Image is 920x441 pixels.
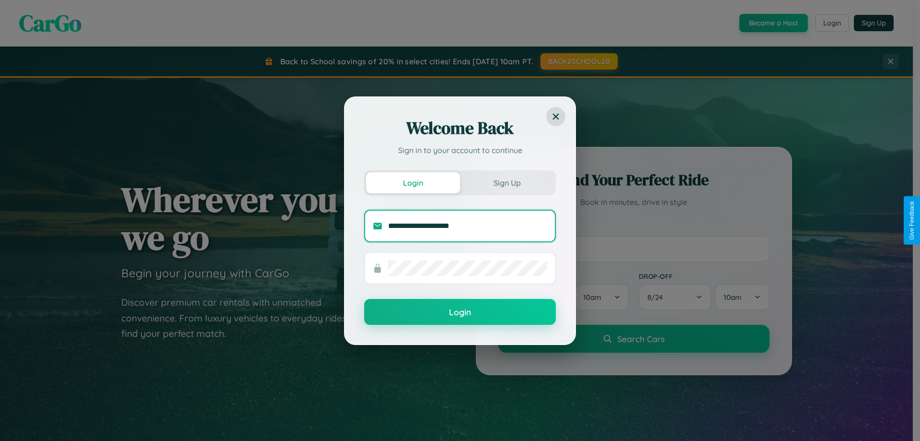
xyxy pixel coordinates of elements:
[460,172,554,193] button: Sign Up
[908,201,915,240] div: Give Feedback
[364,117,556,140] h2: Welcome Back
[366,172,460,193] button: Login
[364,299,556,325] button: Login
[364,144,556,156] p: Sign in to your account to continue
